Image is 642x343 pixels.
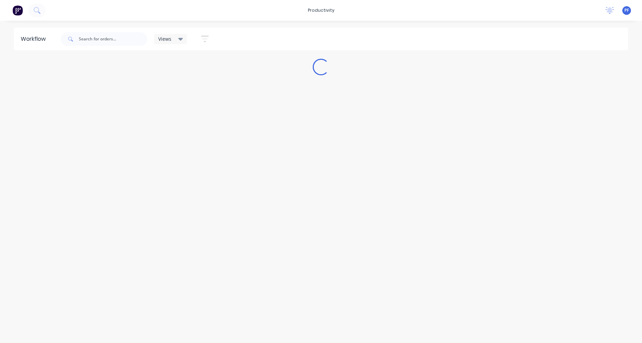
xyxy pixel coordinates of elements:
div: Workflow [21,35,49,43]
img: Factory [12,5,23,16]
div: productivity [304,5,338,16]
span: Views [158,35,171,42]
input: Search for orders... [79,32,147,46]
span: PF [624,7,629,13]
